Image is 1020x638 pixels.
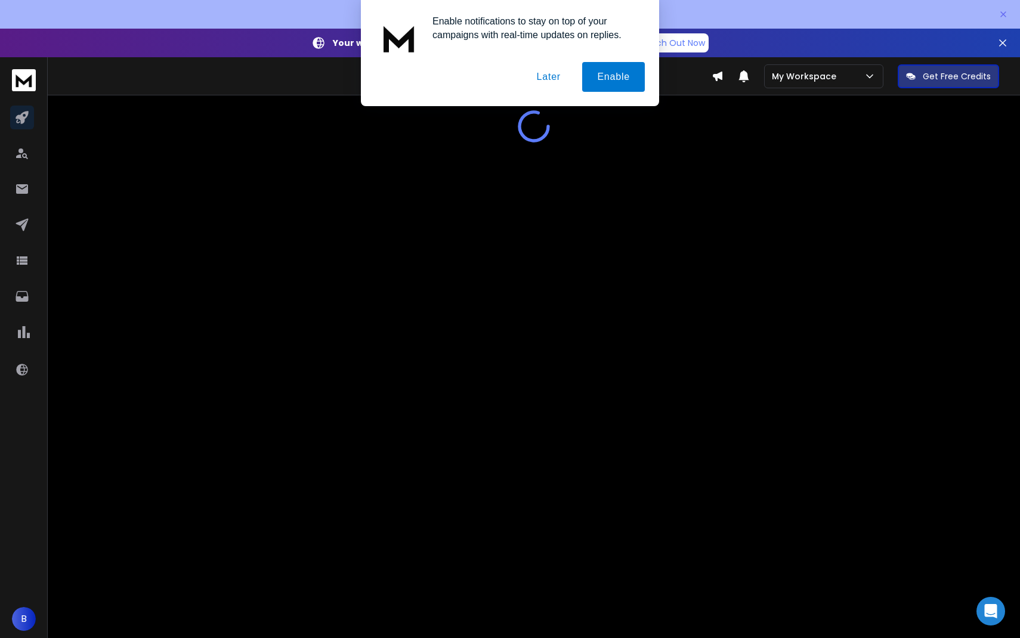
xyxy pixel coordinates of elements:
button: B [12,607,36,631]
button: Enable [582,62,645,92]
img: notification icon [375,14,423,62]
button: Later [521,62,575,92]
div: Enable notifications to stay on top of your campaigns with real-time updates on replies. [423,14,645,42]
div: Open Intercom Messenger [976,597,1005,625]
